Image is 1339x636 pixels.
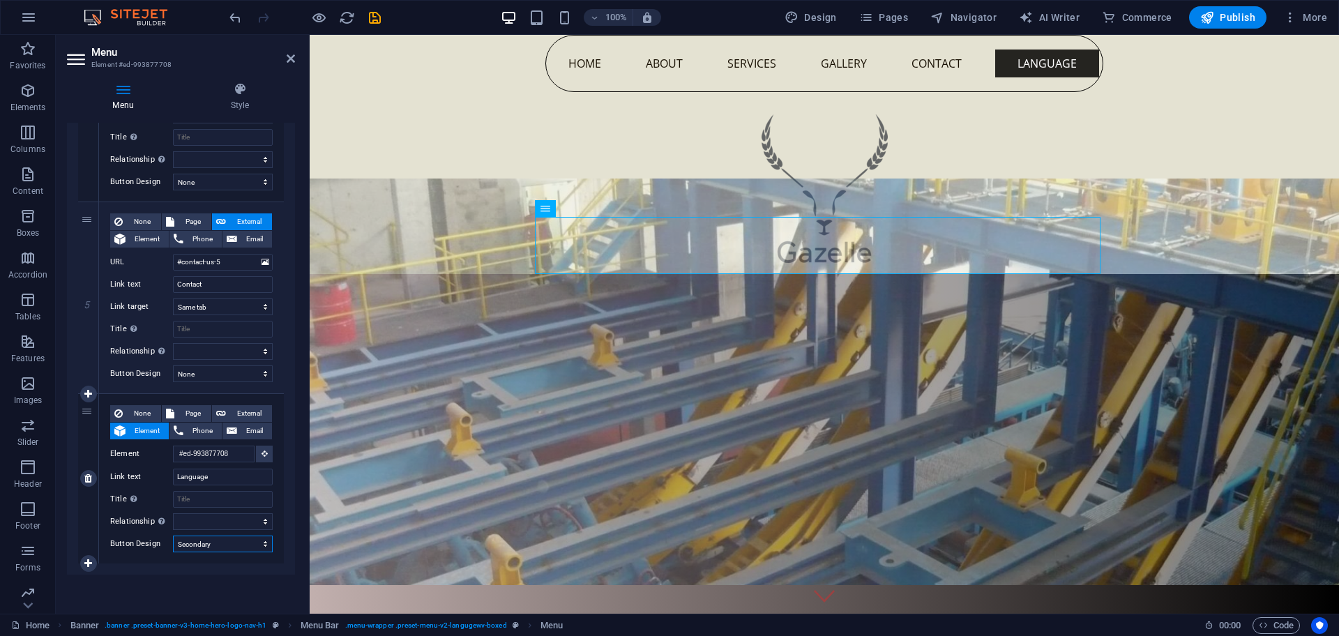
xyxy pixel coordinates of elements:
button: Phone [169,423,222,439]
p: Slider [17,437,39,448]
span: Page [179,213,207,230]
h6: 100% [605,9,627,26]
span: Click to select. Double-click to edit [540,617,563,634]
span: More [1283,10,1327,24]
span: Email [241,231,268,248]
p: Header [14,478,42,490]
input: Title [173,321,273,338]
button: External [212,405,272,422]
input: Title [173,129,273,146]
label: Button Design [110,365,173,382]
p: Footer [15,520,40,531]
p: Elements [10,102,46,113]
nav: breadcrumb [70,617,563,634]
button: Phone [169,231,222,248]
span: Commerce [1102,10,1172,24]
span: : [1229,620,1231,630]
p: Features [11,353,45,364]
input: Link text... [173,276,273,293]
p: Tables [15,311,40,322]
h2: Menu [91,46,295,59]
button: undo [227,9,243,26]
button: 100% [584,9,633,26]
span: Click to select. Double-click to edit [301,617,340,634]
button: Email [222,231,272,248]
span: Element [130,231,165,248]
p: Accordion [8,269,47,280]
label: Relationship [110,151,173,168]
label: Link text [110,276,173,293]
label: Link text [110,469,173,485]
label: Title [110,321,173,338]
i: This element is a customizable preset [273,621,279,629]
span: None [127,213,157,230]
button: Navigator [925,6,1002,29]
span: 00 00 [1219,617,1241,634]
button: None [110,213,161,230]
span: Email [241,423,268,439]
p: Boxes [17,227,40,238]
i: Reload page [339,10,355,26]
h4: Style [185,82,295,112]
i: Undo: Change menu items (Ctrl+Z) [227,10,243,26]
span: Publish [1200,10,1255,24]
span: Click to select. Double-click to edit [70,617,100,634]
label: Button Design [110,174,173,190]
button: Publish [1189,6,1266,29]
button: Design [779,6,842,29]
button: Pages [854,6,914,29]
input: No element chosen [173,446,255,462]
p: Images [14,395,43,406]
span: Page [179,405,207,422]
button: More [1278,6,1333,29]
button: Email [222,423,272,439]
em: 5 [77,299,97,310]
button: AI Writer [1013,6,1085,29]
p: Favorites [10,60,45,71]
span: Phone [188,231,218,248]
p: Forms [15,562,40,573]
button: save [366,9,383,26]
button: Page [162,405,211,422]
h6: Session time [1204,617,1241,634]
label: Relationship [110,343,173,360]
span: Element [130,423,165,439]
span: Pages [859,10,908,24]
button: Page [162,213,211,230]
button: None [110,405,161,422]
h3: Element #ed-993877708 [91,59,267,71]
span: External [230,213,268,230]
span: Code [1259,617,1294,634]
label: Link target [110,298,173,315]
span: External [230,405,268,422]
span: Phone [188,423,218,439]
button: Code [1253,617,1300,634]
label: Button Design [110,536,173,552]
p: Columns [10,144,45,155]
button: Commerce [1096,6,1178,29]
span: AI Writer [1019,10,1080,24]
i: Save (Ctrl+S) [367,10,383,26]
span: . banner .preset-banner-v3-home-hero-logo-nav-h1 [105,617,266,634]
div: Design (Ctrl+Alt+Y) [779,6,842,29]
label: Element [110,446,173,462]
input: Link text... [173,469,273,485]
input: Title [173,491,273,508]
span: None [127,405,157,422]
button: Usercentrics [1311,617,1328,634]
p: Content [13,185,43,197]
label: Title [110,491,173,508]
span: . menu-wrapper .preset-menu-v2-langugewv-boxed [345,617,507,634]
button: reload [338,9,355,26]
button: Element [110,231,169,248]
img: Editor Logo [80,9,185,26]
a: Click to cancel selection. Double-click to open Pages [11,617,50,634]
i: This element is a customizable preset [513,621,519,629]
button: External [212,213,272,230]
label: Title [110,129,173,146]
button: Element [110,423,169,439]
i: On resize automatically adjust zoom level to fit chosen device. [641,11,653,24]
span: Design [785,10,837,24]
label: Relationship [110,513,173,530]
h4: Menu [67,82,185,112]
